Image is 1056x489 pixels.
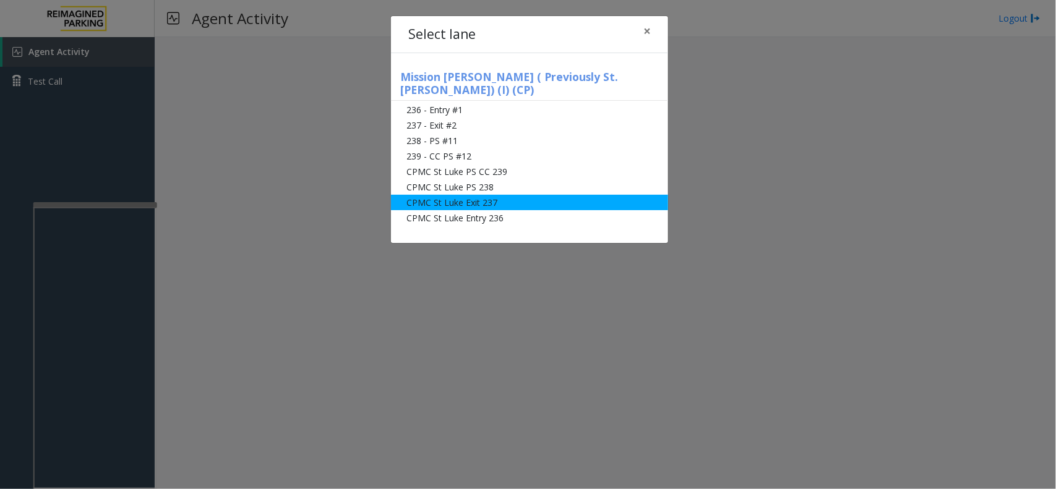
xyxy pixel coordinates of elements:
[391,70,668,101] h5: Mission [PERSON_NAME] ( Previously St. [PERSON_NAME]) (I) (CP)
[643,22,651,40] span: ×
[408,25,476,45] h4: Select lane
[391,210,668,226] li: CPMC St Luke Entry 236
[391,179,668,195] li: CPMC St Luke PS 238
[391,148,668,164] li: 239 - CC PS #12
[391,117,668,133] li: 237 - Exit #2
[391,102,668,117] li: 236 - Entry #1
[391,164,668,179] li: CPMC St Luke PS CC 239
[391,195,668,210] li: CPMC St Luke Exit 237
[391,133,668,148] li: 238 - PS #11
[635,16,659,46] button: Close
